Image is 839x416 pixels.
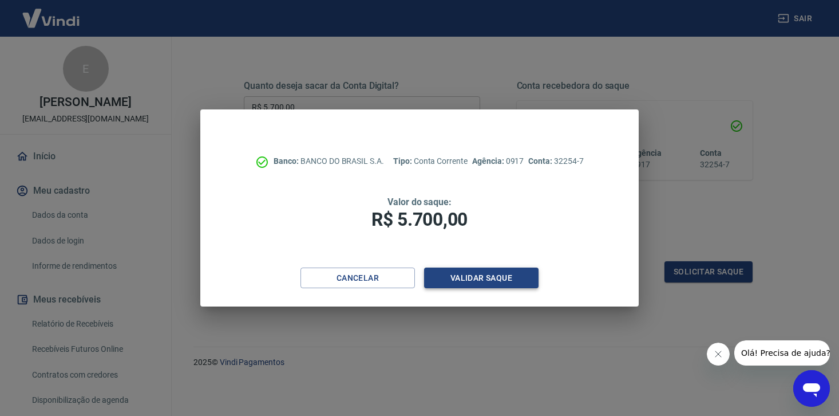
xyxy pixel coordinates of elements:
[274,155,384,167] p: BANCO DO BRASIL S.A.
[300,268,415,289] button: Cancelar
[387,197,452,207] span: Valor do saque:
[424,268,539,289] button: Validar saque
[472,155,524,167] p: 0917
[7,8,96,17] span: Olá! Precisa de ajuda?
[528,156,554,166] span: Conta:
[734,340,830,366] iframe: Mensagem da empresa
[371,209,468,230] span: R$ 5.700,00
[472,156,506,166] span: Agência:
[393,155,468,167] p: Conta Corrente
[793,370,830,407] iframe: Botão para abrir a janela de mensagens
[274,156,300,166] span: Banco:
[393,156,414,166] span: Tipo:
[707,343,730,366] iframe: Fechar mensagem
[528,155,583,167] p: 32254-7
